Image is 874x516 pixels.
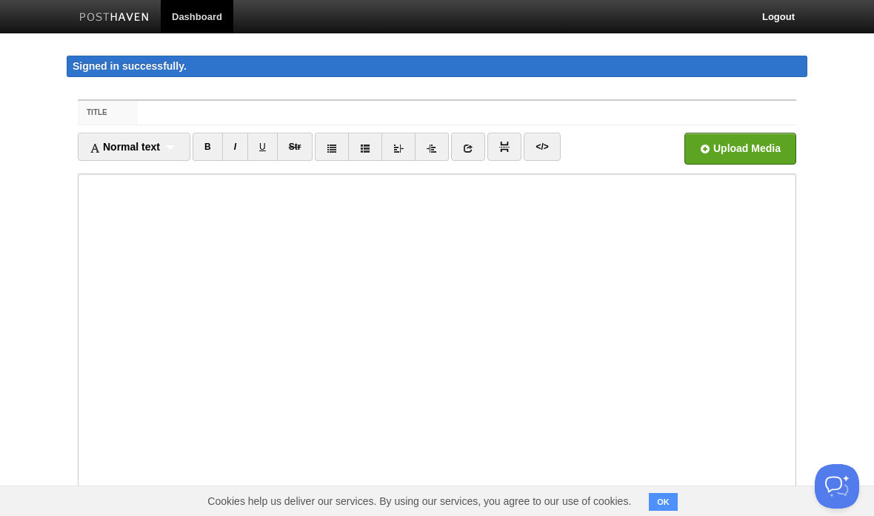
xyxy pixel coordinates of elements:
[78,101,138,125] label: Title
[499,142,510,152] img: pagebreak-icon.png
[67,56,807,77] div: Signed in successfully.
[193,133,223,161] a: B
[247,133,278,161] a: U
[524,133,560,161] a: </>
[90,141,160,153] span: Normal text
[277,133,313,161] a: Str
[289,142,301,152] del: Str
[649,493,678,511] button: OK
[79,13,150,24] img: Posthaven-bar
[815,464,859,509] iframe: Help Scout Beacon - Open
[222,133,248,161] a: I
[193,486,646,516] span: Cookies help us deliver our services. By using our services, you agree to our use of cookies.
